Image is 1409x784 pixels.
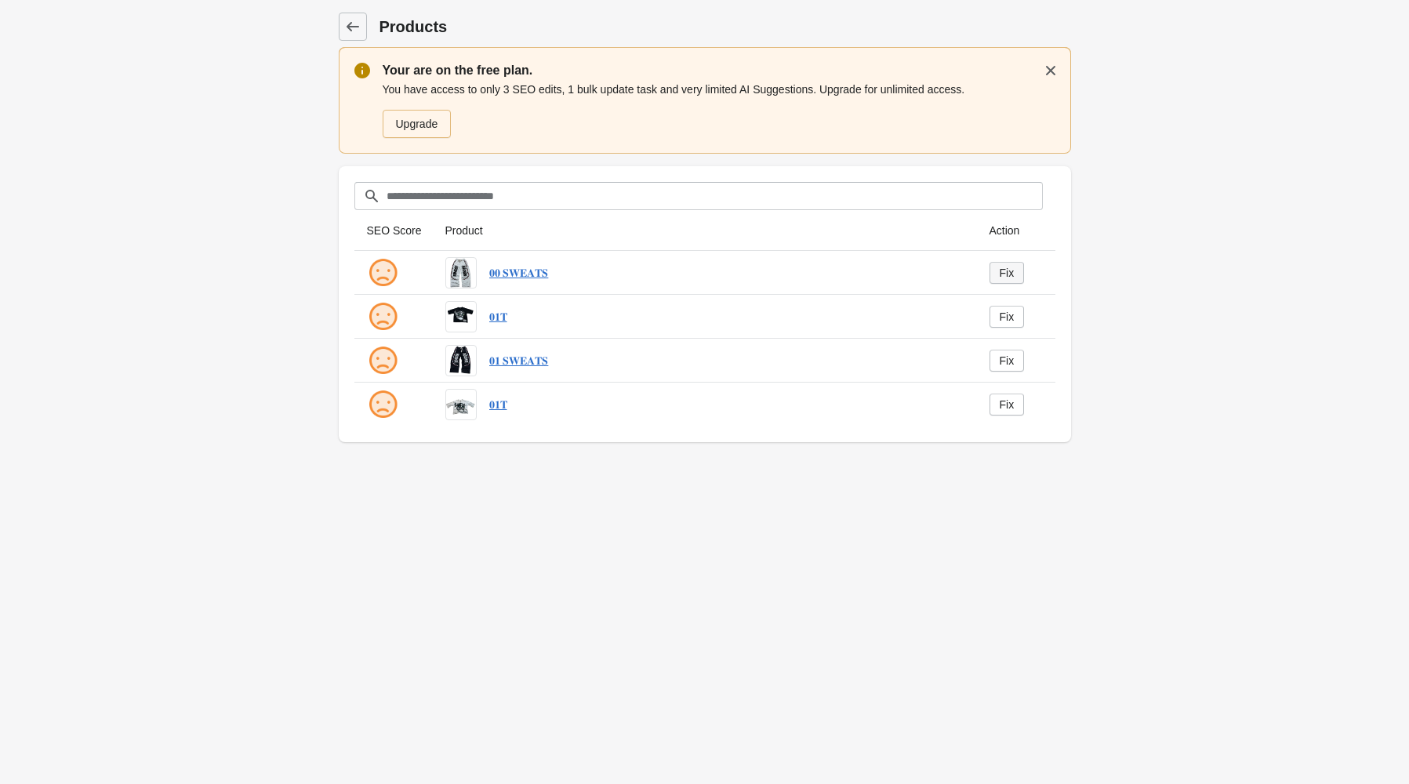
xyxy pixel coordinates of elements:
[396,118,438,130] div: Upgrade
[489,353,964,368] a: 𝟎𝟏 𝐒𝐖𝐄𝐀𝐓𝐒
[383,110,452,138] a: Upgrade
[1000,310,1015,323] div: Fix
[367,301,398,332] img: sad.png
[990,262,1025,284] a: Fix
[379,16,1071,38] h1: Products
[367,389,398,420] img: sad.png
[383,80,1055,140] div: You have access to only 3 SEO edits, 1 bulk update task and very limited AI Suggestions. Upgrade ...
[990,394,1025,416] a: Fix
[354,210,433,251] th: SEO Score
[383,61,1055,80] p: Your are on the free plan.
[489,309,964,325] a: 𝟎𝟏𝐓
[1000,398,1015,411] div: Fix
[367,345,398,376] img: sad.png
[990,306,1025,328] a: Fix
[1000,267,1015,279] div: Fix
[367,257,398,289] img: sad.png
[489,265,964,281] a: 𝟎𝟎 𝐒𝐖𝐄𝐀𝐓𝐒
[489,397,964,412] a: 𝟎𝟏𝐓
[977,210,1055,251] th: Action
[990,350,1025,372] a: Fix
[1000,354,1015,367] div: Fix
[433,210,977,251] th: Product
